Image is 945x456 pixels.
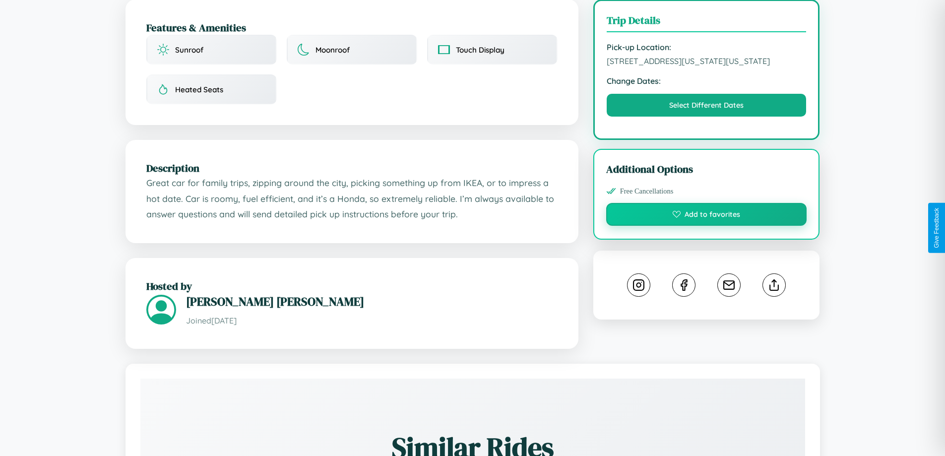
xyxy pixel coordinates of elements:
[606,162,807,176] h3: Additional Options
[620,187,674,195] span: Free Cancellations
[146,175,558,222] p: Great car for family trips, zipping around the city, picking something up from IKEA, or to impres...
[606,203,807,226] button: Add to favorites
[933,208,940,248] div: Give Feedback
[607,42,807,52] strong: Pick-up Location:
[607,13,807,32] h3: Trip Details
[186,293,558,310] h3: [PERSON_NAME] [PERSON_NAME]
[146,279,558,293] h2: Hosted by
[607,94,807,117] button: Select Different Dates
[175,85,223,94] span: Heated Seats
[456,45,504,55] span: Touch Display
[186,314,558,328] p: Joined [DATE]
[146,161,558,175] h2: Description
[315,45,350,55] span: Moonroof
[607,56,807,66] span: [STREET_ADDRESS][US_STATE][US_STATE]
[175,45,203,55] span: Sunroof
[146,20,558,35] h2: Features & Amenities
[607,76,807,86] strong: Change Dates:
